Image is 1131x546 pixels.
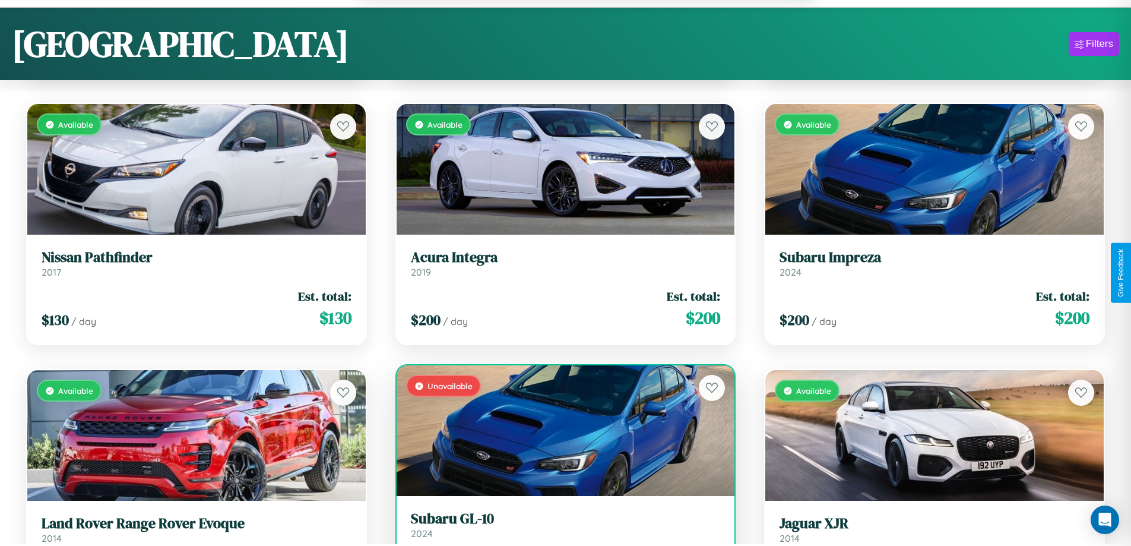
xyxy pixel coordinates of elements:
[780,515,1089,532] h3: Jaguar XJR
[686,306,720,330] span: $ 200
[780,532,800,544] span: 2014
[411,310,441,330] span: $ 200
[42,266,61,278] span: 2017
[780,249,1089,278] a: Subaru Impreza2024
[319,306,351,330] span: $ 130
[42,515,351,532] h3: Land Rover Range Rover Evoque
[780,515,1089,544] a: Jaguar XJR2014
[1036,288,1089,305] span: Est. total:
[411,510,721,528] h3: Subaru GL-10
[58,386,93,396] span: Available
[1069,32,1119,56] button: Filters
[780,310,809,330] span: $ 200
[667,288,720,305] span: Est. total:
[42,532,62,544] span: 2014
[812,315,837,327] span: / day
[298,288,351,305] span: Est. total:
[42,515,351,544] a: Land Rover Range Rover Evoque2014
[411,249,721,266] h3: Acura Integra
[1086,38,1113,50] div: Filters
[1091,506,1119,534] div: Open Intercom Messenger
[411,528,433,539] span: 2024
[427,119,462,130] span: Available
[42,249,351,266] h3: Nissan Pathfinder
[443,315,468,327] span: / day
[58,119,93,130] span: Available
[796,119,831,130] span: Available
[42,310,69,330] span: $ 130
[427,381,473,391] span: Unavailable
[411,510,721,539] a: Subaru GL-102024
[71,315,96,327] span: / day
[780,249,1089,266] h3: Subaru Impreza
[411,266,431,278] span: 2019
[1117,249,1125,297] div: Give Feedback
[411,249,721,278] a: Acura Integra2019
[12,20,349,68] h1: [GEOGRAPHIC_DATA]
[42,249,351,278] a: Nissan Pathfinder2017
[780,266,801,278] span: 2024
[796,386,831,396] span: Available
[1055,306,1089,330] span: $ 200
